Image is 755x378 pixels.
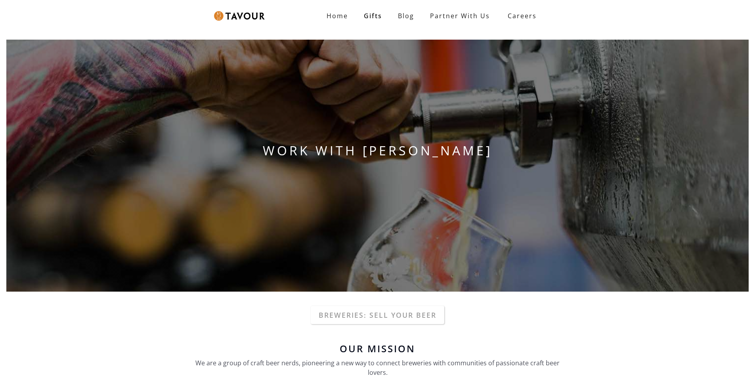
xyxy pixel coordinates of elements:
a: Home [319,8,356,24]
strong: Home [327,11,348,20]
a: Gifts [356,8,390,24]
a: Careers [498,5,543,27]
a: Partner With Us [422,8,498,24]
h1: WORK WITH [PERSON_NAME] [6,141,749,160]
h6: Our Mission [191,344,564,353]
a: Breweries: Sell your beer [311,306,444,324]
a: Blog [390,8,422,24]
strong: Careers [508,8,537,24]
